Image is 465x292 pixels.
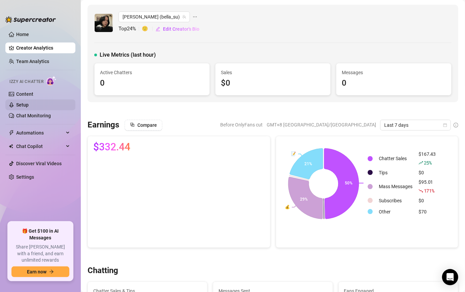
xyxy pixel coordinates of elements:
span: ellipsis [193,11,197,22]
span: thunderbolt [9,130,14,136]
td: Mass Messages [376,178,415,195]
span: Chat Copilot [16,141,64,152]
span: Izzy AI Chatter [9,79,43,85]
span: Earn now [27,269,46,274]
div: $70 [419,208,436,215]
div: Open Intercom Messenger [442,269,458,285]
button: Compare [125,120,162,130]
span: rise [419,160,423,165]
span: Live Metrics (last hour) [100,51,156,59]
a: Settings [16,174,34,180]
div: $0 [419,169,436,176]
span: 🙂 [142,25,155,33]
span: Messages [342,69,446,76]
span: block [130,122,135,127]
a: Discover Viral Videos [16,161,62,166]
span: edit [156,27,160,31]
img: Bella [95,14,113,32]
td: Chatter Sales [376,150,415,167]
a: Home [16,32,29,37]
a: Team Analytics [16,59,49,64]
a: Content [16,91,33,97]
div: $0 [419,197,436,204]
td: Tips [376,167,415,178]
span: Before OnlyFans cut [220,120,263,130]
a: Setup [16,102,29,108]
span: 🎁 Get $100 in AI Messages [11,228,69,241]
a: Creator Analytics [16,42,70,53]
button: Earn nowarrow-right [11,266,69,277]
text: 💬 [366,180,371,185]
span: $332.44 [93,142,130,152]
td: Subscribes [376,195,415,206]
span: 25 % [424,159,432,166]
span: GMT+8 [GEOGRAPHIC_DATA]/[GEOGRAPHIC_DATA] [267,120,376,130]
span: Share [PERSON_NAME] with a friend, and earn unlimited rewards [11,244,69,264]
span: Automations [16,127,64,138]
div: 0 [100,77,204,90]
a: Chat Monitoring [16,113,51,118]
img: Chat Copilot [9,144,13,149]
text: 💰 [285,205,290,210]
div: $167.43 [419,150,436,167]
text: 📝 [291,151,296,156]
span: info-circle [454,123,458,127]
h3: Earnings [88,120,119,130]
span: Sales [221,69,325,76]
span: Active Chatters [100,69,204,76]
img: logo-BBDzfeDw.svg [5,16,56,23]
div: $95.01 [419,178,436,195]
span: arrow-right [49,269,54,274]
button: Edit Creator's Bio [155,24,200,34]
span: fall [419,188,423,193]
td: Other [376,206,415,217]
span: Edit Creator's Bio [163,26,199,32]
span: team [182,15,186,19]
div: $0 [221,77,325,90]
div: 0 [342,77,446,90]
span: Bella (bella_su) [123,12,186,22]
img: AI Chatter [46,76,57,86]
span: Top 24 % [119,25,142,33]
h3: Chatting [88,265,118,276]
span: Last 7 days [384,120,447,130]
span: Compare [137,122,157,128]
span: 171 % [424,187,434,194]
span: calendar [443,123,447,127]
